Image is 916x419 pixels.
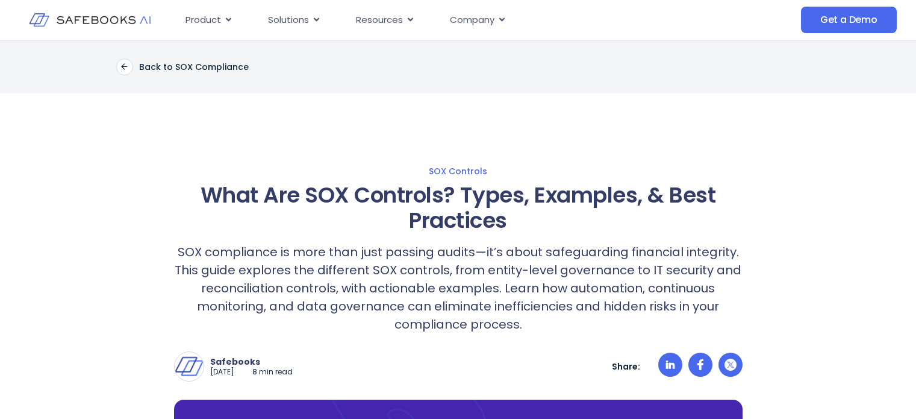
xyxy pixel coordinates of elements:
a: Get a Demo [801,7,897,33]
p: SOX compliance is more than just passing audits—it’s about safeguarding financial integrity. This... [174,243,743,333]
div: Menu Toggle [176,8,697,32]
p: Back to SOX Compliance [139,61,249,72]
p: [DATE] [210,367,234,377]
img: Safebooks [175,352,204,381]
a: SOX Controls [56,166,861,177]
a: Back to SOX Compliance [116,58,249,75]
span: Company [450,13,494,27]
span: Product [185,13,221,27]
nav: Menu [176,8,697,32]
p: Safebooks [210,356,293,367]
span: Resources [356,13,403,27]
span: Get a Demo [820,14,877,26]
p: Share: [612,361,640,372]
h1: What Are SOX Controls? Types, Examples, & Best Practices [174,183,743,233]
p: 8 min read [252,367,293,377]
span: Solutions [268,13,309,27]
